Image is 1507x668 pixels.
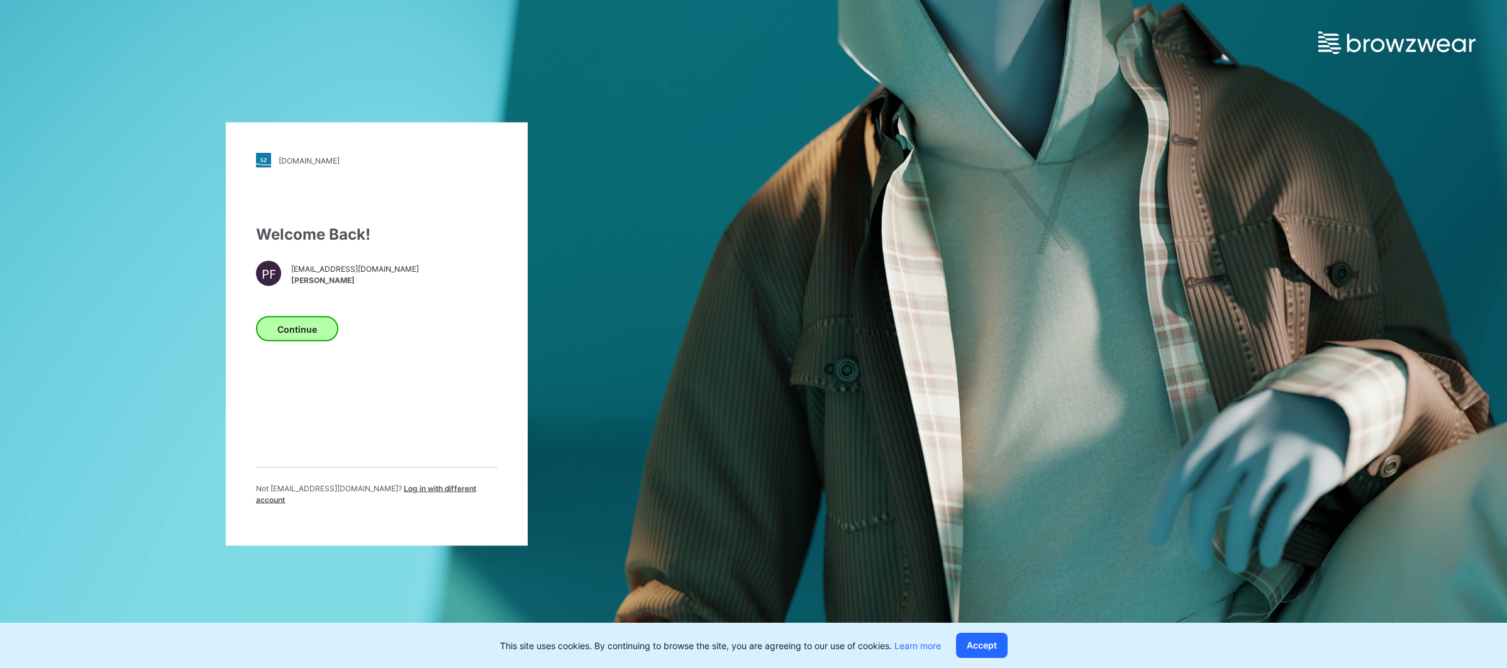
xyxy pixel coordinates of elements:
div: [DOMAIN_NAME] [279,155,340,165]
div: Welcome Back! [256,223,498,246]
button: Accept [956,633,1008,658]
span: [PERSON_NAME] [291,274,419,286]
button: Continue [256,316,338,342]
img: stylezone-logo.562084cfcfab977791bfbf7441f1a819.svg [256,153,271,168]
a: [DOMAIN_NAME] [256,153,498,168]
p: Not [EMAIL_ADDRESS][DOMAIN_NAME] ? [256,483,498,506]
span: [EMAIL_ADDRESS][DOMAIN_NAME] [291,263,419,274]
img: browzwear-logo.e42bd6dac1945053ebaf764b6aa21510.svg [1318,31,1476,54]
div: PF [256,261,281,286]
p: This site uses cookies. By continuing to browse the site, you are agreeing to our use of cookies. [500,639,941,652]
a: Learn more [894,640,941,651]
